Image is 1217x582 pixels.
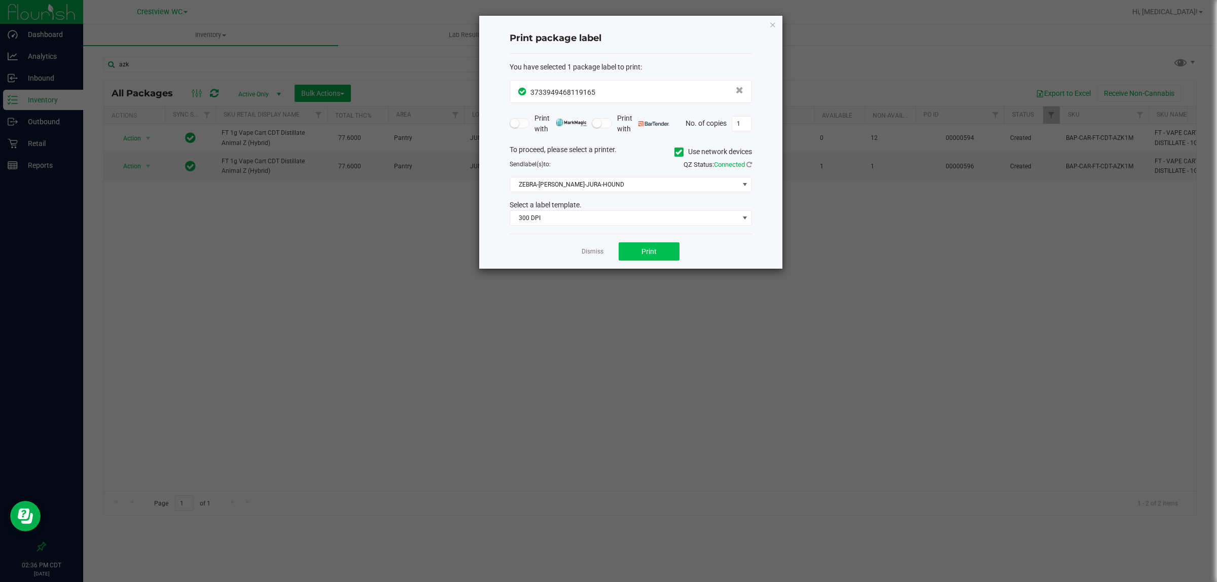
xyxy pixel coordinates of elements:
[510,63,640,71] span: You have selected 1 package label to print
[714,161,745,168] span: Connected
[510,177,739,192] span: ZEBRA-[PERSON_NAME]-JURA-HOUND
[502,200,760,210] div: Select a label template.
[617,113,669,134] span: Print with
[686,119,727,127] span: No. of copies
[684,161,752,168] span: QZ Status:
[530,88,595,96] span: 3733949468119165
[582,247,603,256] a: Dismiss
[510,161,551,168] span: Send to:
[523,161,544,168] span: label(s)
[534,113,587,134] span: Print with
[502,144,760,160] div: To proceed, please select a printer.
[10,501,41,531] iframe: Resource center
[674,147,752,157] label: Use network devices
[638,121,669,126] img: bartender.png
[619,242,679,261] button: Print
[518,86,528,97] span: In Sync
[510,62,752,72] div: :
[556,119,587,126] img: mark_magic_cybra.png
[510,211,739,225] span: 300 DPI
[641,247,657,256] span: Print
[510,32,752,45] h4: Print package label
